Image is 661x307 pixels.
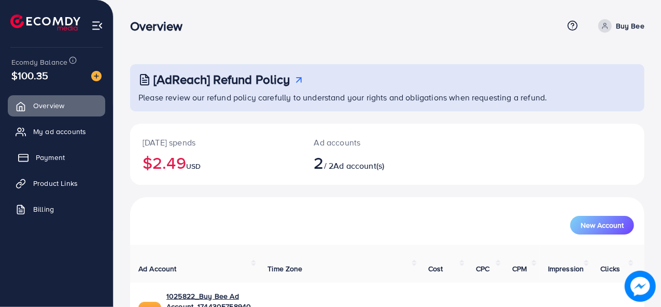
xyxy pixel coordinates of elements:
[138,91,638,104] p: Please review our refund policy carefully to understand your rights and obligations when requesti...
[8,121,105,142] a: My ad accounts
[8,147,105,168] a: Payment
[186,161,201,171] span: USD
[616,20,644,32] p: Buy Bee
[8,95,105,116] a: Overview
[570,216,634,235] button: New Account
[581,222,624,229] span: New Account
[11,57,67,67] span: Ecomdy Balance
[268,264,302,274] span: Time Zone
[91,71,102,81] img: image
[314,151,324,174] span: 2
[11,68,48,83] span: $100.35
[143,136,289,149] p: [DATE] spends
[333,160,384,171] span: Ad account(s)
[512,264,527,274] span: CPM
[91,20,103,32] img: menu
[153,72,290,87] h3: [AdReach] Refund Policy
[476,264,489,274] span: CPC
[594,19,644,33] a: Buy Bee
[314,136,418,149] p: Ad accounts
[625,271,656,302] img: image
[130,19,191,34] h3: Overview
[600,264,620,274] span: Clicks
[428,264,443,274] span: Cost
[138,264,177,274] span: Ad Account
[548,264,584,274] span: Impression
[314,153,418,172] h2: / 2
[8,173,105,194] a: Product Links
[33,204,54,214] span: Billing
[36,152,65,163] span: Payment
[143,153,289,172] h2: $2.49
[33,178,78,188] span: Product Links
[10,14,80,31] img: logo
[33,100,64,111] span: Overview
[33,126,86,137] span: My ad accounts
[8,199,105,220] a: Billing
